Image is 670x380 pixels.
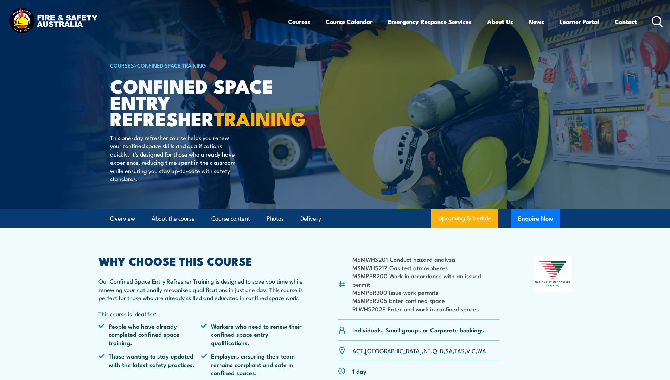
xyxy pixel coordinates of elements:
h6: > [110,61,284,69]
p: 1 day [352,367,366,375]
a: Course Calendar [326,12,372,31]
a: QLD [433,346,444,355]
button: Enquire Now [511,209,560,228]
a: Overview [110,209,135,228]
h1: Confined Space Entry Refresher [110,77,284,127]
a: VIC [466,346,476,355]
a: Contact [615,12,637,31]
li: Workers who need to renew their confined space entry qualifications. [201,322,304,347]
a: Course content [211,209,250,228]
strong: TRAINING [214,103,306,133]
li: Employers ensuring their team remains compliant and safe in confined spaces. [201,352,304,376]
li: MSMWHS201 Conduct hazard analysis [352,255,500,263]
a: ACT [352,346,363,355]
p: This course is ideal for: [98,310,304,318]
p: Individuals, Small groups or Corporate bookings [352,326,484,334]
p: Our Confined Space Entry Refresher Training is designed to save you time while renewing your nati... [98,277,304,302]
li: RIIWHS202E Enter and work in confined spaces [352,305,500,313]
a: Learner Portal [560,12,599,31]
a: Delivery [300,209,321,228]
a: COURSES [110,61,134,69]
li: MSMPER205 Enter confined space [352,296,500,304]
a: Photos [267,209,284,228]
a: TAS [454,346,465,355]
a: About Us [487,12,513,31]
h2: WHY CHOOSE THIS COURSE [98,256,304,266]
li: Those wanting to stay updated with the latest safety practices. [98,352,201,376]
li: People who have already completed confined space training. [98,322,201,347]
li: MSMWHS217 Gas test atmospheres [352,264,500,272]
a: News [529,12,544,31]
a: Upcoming Schedule [431,209,498,228]
img: Nationally Recognised Training logo. [534,256,572,292]
p: , , , , , , , [352,347,486,355]
a: WA [477,346,486,355]
a: NT [423,346,431,355]
a: [GEOGRAPHIC_DATA] [365,346,422,355]
li: MSMPER300 Issue work permits [352,288,500,296]
a: Emergency Response Services [388,12,472,31]
a: SA [445,346,453,355]
a: About the course [152,209,195,228]
p: This one-day refresher course helps you renew your confined space skills and qualifications quick... [110,133,238,183]
a: Confined Space Training [137,61,206,69]
li: MSMPER200 Work in accordance with an issued permit [352,272,500,288]
a: Courses [288,12,310,31]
